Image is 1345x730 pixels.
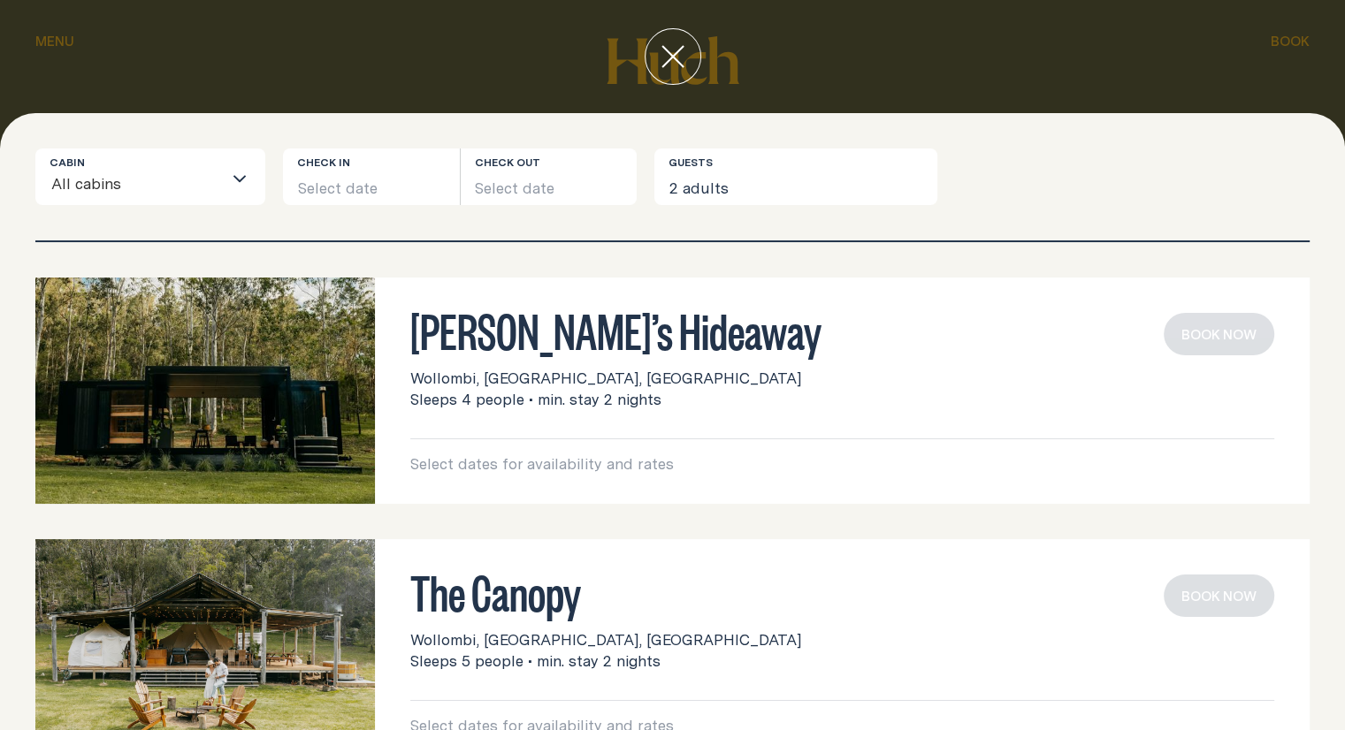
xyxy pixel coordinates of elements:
p: Select dates for availability and rates [410,453,1274,475]
button: book now [1164,574,1274,617]
span: Sleeps 5 people • min. stay 2 nights [410,650,661,672]
h3: The Canopy [410,574,1274,608]
span: Sleeps 4 people • min. stay 2 nights [410,389,661,410]
label: Guests [669,156,713,170]
button: Select date [283,148,460,205]
button: 2 adults [654,148,937,205]
button: Select date [461,148,638,205]
input: Search for option [122,167,222,204]
button: book now [1164,313,1274,355]
button: close [645,28,701,85]
span: Wollombi, [GEOGRAPHIC_DATA], [GEOGRAPHIC_DATA] [410,629,801,650]
span: Wollombi, [GEOGRAPHIC_DATA], [GEOGRAPHIC_DATA] [410,368,801,389]
span: All cabins [50,163,122,204]
div: Search for option [35,148,265,205]
h3: [PERSON_NAME]’s Hideaway [410,313,1274,346]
